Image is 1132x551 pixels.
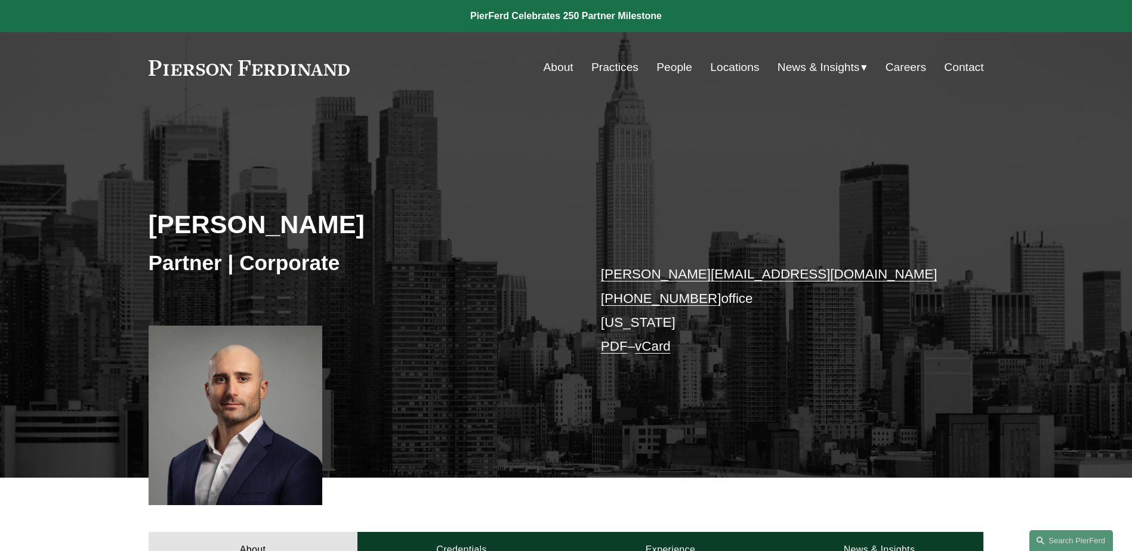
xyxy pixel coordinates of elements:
span: News & Insights [778,57,860,78]
a: Locations [710,56,759,79]
a: [PERSON_NAME][EMAIL_ADDRESS][DOMAIN_NAME] [601,267,937,281]
a: vCard [635,339,671,354]
a: Contact [944,56,983,79]
h3: Partner | Corporate [149,250,566,276]
a: Careers [886,56,926,79]
a: PDF [601,339,628,354]
a: People [656,56,692,79]
h2: [PERSON_NAME] [149,209,566,240]
p: office [US_STATE] – [601,262,949,358]
a: Search this site [1029,530,1113,551]
a: folder dropdown [778,56,868,79]
a: [PHONE_NUMBER] [601,291,721,306]
a: About [544,56,573,79]
a: Practices [591,56,639,79]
